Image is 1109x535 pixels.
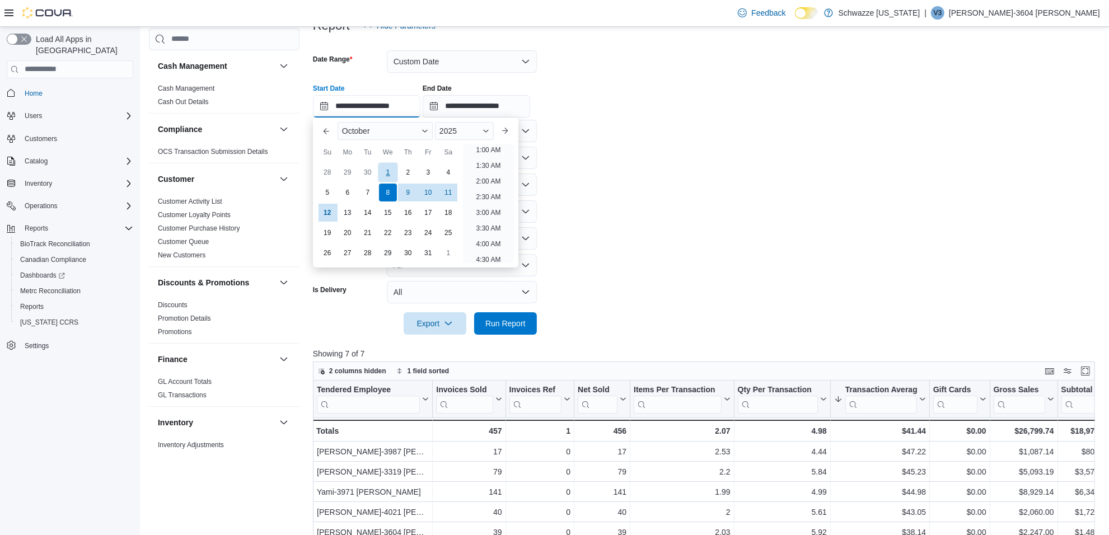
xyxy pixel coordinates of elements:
a: Reports [16,300,48,313]
label: End Date [423,84,452,93]
div: Net Sold [578,384,617,413]
div: Gross Sales [993,384,1045,395]
div: Fr [419,143,437,161]
div: day-22 [379,224,397,242]
span: 2 columns hidden [329,367,386,376]
span: Run Report [485,318,526,329]
p: Showing 7 of 7 [313,348,1103,359]
div: Totals [316,424,429,438]
span: October [342,126,370,135]
button: Home [2,85,138,101]
div: Transaction Average [845,384,917,395]
button: Inventory [277,416,291,429]
a: Customers [20,132,62,146]
div: 4.98 [737,424,826,438]
div: 2.2 [634,465,731,478]
div: day-1 [439,244,457,262]
span: Customers [20,132,133,146]
span: OCS Transaction Submission Details [158,147,268,156]
div: Items Per Transaction [634,384,722,413]
div: Tendered Employee [317,384,420,413]
div: day-30 [359,163,377,181]
button: Run Report [474,312,537,335]
button: Catalog [20,154,52,168]
div: day-20 [339,224,357,242]
div: 0 [509,465,570,478]
span: Feedback [751,7,785,18]
button: Metrc Reconciliation [11,283,138,299]
span: Reports [20,302,44,311]
button: Compliance [158,124,275,135]
button: Users [2,108,138,124]
div: Invoices Sold [436,384,493,413]
a: Cash Out Details [158,98,209,106]
li: 4:30 AM [471,253,505,266]
div: day-24 [419,224,437,242]
span: Catalog [25,157,48,166]
a: Customer Activity List [158,198,222,205]
span: GL Transactions [158,391,207,400]
span: Reports [25,224,48,233]
span: Discounts [158,301,188,309]
button: 2 columns hidden [313,364,391,378]
div: [PERSON_NAME]-3319 [PERSON_NAME] [317,465,429,478]
li: 2:30 AM [471,190,505,204]
div: $0.00 [933,424,986,438]
div: day-19 [319,224,336,242]
a: Cash Management [158,85,214,92]
div: 2 [634,505,731,519]
div: day-15 [379,204,397,222]
li: 3:00 AM [471,206,505,219]
div: Sa [439,143,457,161]
div: Gift Card Sales [933,384,977,413]
div: 1.99 [634,485,731,499]
ul: Time [463,144,514,263]
h3: Discounts & Promotions [158,277,249,288]
div: Invoices Ref [509,384,561,413]
a: Customer Loyalty Points [158,211,231,219]
button: Customer [277,172,291,186]
span: Customer Loyalty Points [158,210,231,219]
div: 0 [509,445,570,458]
input: Dark Mode [795,7,818,19]
button: Items Per Transaction [634,384,731,413]
div: day-28 [359,244,377,262]
div: October, 2025 [317,162,458,263]
span: Catalog [20,154,133,168]
div: 1 [509,424,570,438]
div: 0 [509,485,570,499]
button: Customer [158,173,275,185]
div: day-21 [359,224,377,242]
div: [PERSON_NAME]-3987 [PERSON_NAME] [317,445,429,458]
div: Qty Per Transaction [737,384,817,395]
div: day-30 [399,244,417,262]
a: Customer Purchase History [158,224,240,232]
h3: Compliance [158,124,202,135]
span: 1 field sorted [408,367,450,376]
a: GL Account Totals [158,378,212,386]
div: $8,929.14 [993,485,1054,499]
div: Vincent-3604 Valencia [931,6,944,20]
button: Next month [496,122,514,140]
button: Finance [158,354,275,365]
span: [US_STATE] CCRS [20,318,78,327]
div: day-6 [339,184,357,201]
a: Metrc Reconciliation [16,284,85,298]
a: New Customers [158,251,205,259]
a: Canadian Compliance [16,253,91,266]
div: 79 [578,465,626,478]
li: 1:30 AM [471,159,505,172]
a: Promotions [158,328,192,336]
button: Operations [2,198,138,214]
div: 0 [509,505,570,519]
div: Su [319,143,336,161]
div: Yami-3971 [PERSON_NAME] [317,485,429,499]
span: Cash Out Details [158,97,209,106]
a: Inventory Adjustments [158,441,224,449]
div: 17 [578,445,626,458]
div: day-4 [439,163,457,181]
a: Home [20,87,47,100]
button: Inventory [158,417,275,428]
li: 2:00 AM [471,175,505,188]
span: Load All Apps in [GEOGRAPHIC_DATA] [31,34,133,56]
